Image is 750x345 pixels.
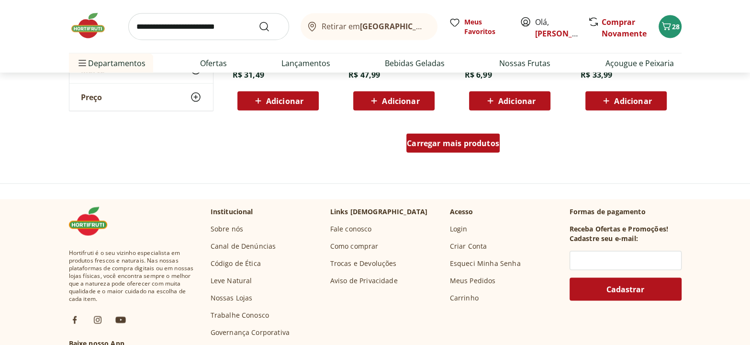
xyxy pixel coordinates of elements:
[406,134,500,157] a: Carregar mais produtos
[211,241,276,251] a: Canal de Denúncias
[382,97,419,105] span: Adicionar
[266,97,303,105] span: Adicionar
[69,207,117,236] img: Hortifruti
[360,21,521,32] b: [GEOGRAPHIC_DATA]/[GEOGRAPHIC_DATA]
[330,241,379,251] a: Como comprar
[69,11,117,40] img: Hortifruti
[69,249,195,303] span: Hortifruti é o seu vizinho especialista em produtos frescos e naturais. Nas nossas plataformas de...
[535,28,597,39] a: [PERSON_NAME]
[450,224,468,234] a: Login
[69,84,213,111] button: Preço
[233,69,264,80] span: R$ 31,49
[581,69,612,80] span: R$ 33,99
[281,57,330,69] a: Lançamentos
[449,17,508,36] a: Meus Favoritos
[211,310,269,320] a: Trabalhe Conosco
[115,314,126,326] img: ytb
[330,207,428,217] p: Links [DEMOGRAPHIC_DATA]
[77,52,88,75] button: Menu
[211,224,243,234] a: Sobre nós
[602,17,647,39] a: Comprar Novamente
[348,69,380,80] span: R$ 47,99
[605,57,673,69] a: Açougue e Peixaria
[128,13,289,40] input: search
[570,278,682,301] button: Cadastrar
[69,314,80,326] img: fb
[450,259,521,268] a: Esqueci Minha Senha
[258,21,281,33] button: Submit Search
[81,92,102,102] span: Preço
[385,57,445,69] a: Bebidas Geladas
[450,276,496,286] a: Meus Pedidos
[570,207,682,217] p: Formas de pagamento
[301,13,437,40] button: Retirar em[GEOGRAPHIC_DATA]/[GEOGRAPHIC_DATA]
[464,69,492,80] span: R$ 6,99
[585,92,667,111] button: Adicionar
[211,276,252,286] a: Leve Natural
[330,224,372,234] a: Fale conosco
[535,16,578,39] span: Olá,
[659,15,682,38] button: Carrinho
[672,22,680,31] span: 28
[498,97,536,105] span: Adicionar
[211,293,253,303] a: Nossas Lojas
[450,293,479,303] a: Carrinho
[211,259,261,268] a: Código de Ética
[237,92,319,111] button: Adicionar
[464,17,508,36] span: Meus Favoritos
[92,314,103,326] img: ig
[211,207,253,217] p: Institucional
[211,328,290,337] a: Governança Corporativa
[77,52,146,75] span: Departamentos
[450,207,473,217] p: Acesso
[469,92,550,111] button: Adicionar
[570,234,638,243] h3: Cadastre seu e-mail:
[330,259,397,268] a: Trocas e Devoluções
[322,22,427,31] span: Retirar em
[570,224,668,234] h3: Receba Ofertas e Promoções!
[407,139,499,147] span: Carregar mais produtos
[330,276,398,286] a: Aviso de Privacidade
[200,57,227,69] a: Ofertas
[353,92,435,111] button: Adicionar
[450,241,487,251] a: Criar Conta
[614,97,651,105] span: Adicionar
[606,286,644,293] span: Cadastrar
[499,57,550,69] a: Nossas Frutas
